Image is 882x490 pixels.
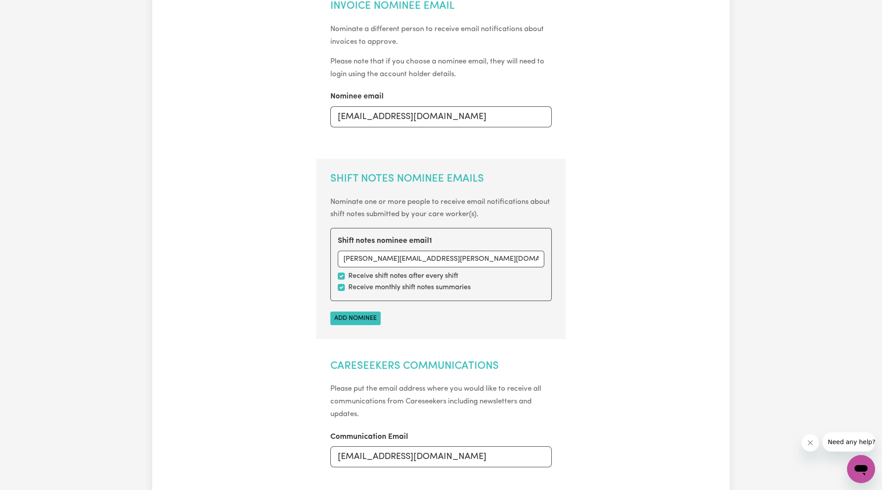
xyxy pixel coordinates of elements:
[822,432,875,451] iframe: Message from company
[330,311,381,325] button: Add nominee
[338,235,432,247] label: Shift notes nominee email 1
[330,360,552,373] h2: Careseekers Communications
[330,91,384,102] label: Nominee email
[330,25,544,45] small: Nominate a different person to receive email notifications about invoices to approve.
[348,271,458,281] label: Receive shift notes after every shift
[330,173,552,185] h2: Shift Notes Nominee Emails
[330,385,541,418] small: Please put the email address where you would like to receive all communications from Careseekers ...
[330,58,544,78] small: Please note that if you choose a nominee email, they will need to login using the account holder ...
[5,6,53,13] span: Need any help?
[330,431,408,443] label: Communication Email
[847,455,875,483] iframe: Button to launch messaging window
[330,198,550,218] small: Nominate one or more people to receive email notifications about shift notes submitted by your ca...
[348,282,471,293] label: Receive monthly shift notes summaries
[801,434,819,451] iframe: Close message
